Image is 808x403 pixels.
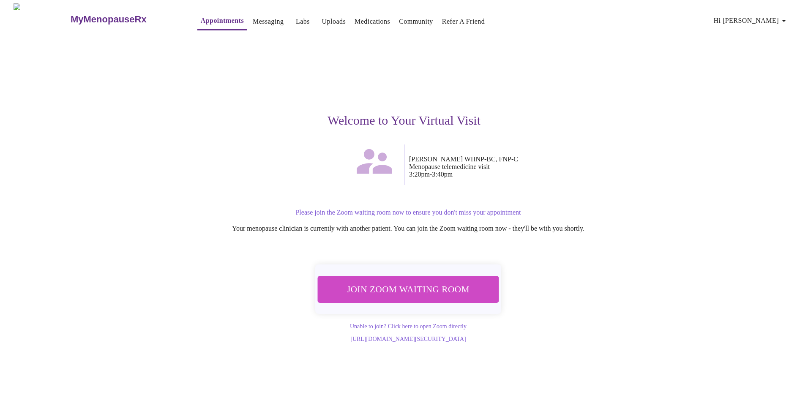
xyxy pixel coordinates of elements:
[350,336,466,342] a: [URL][DOMAIN_NAME][SECURITY_DATA]
[314,275,502,303] button: Join Zoom Waiting Room
[249,13,287,30] button: Messaging
[399,16,433,27] a: Community
[152,225,664,232] p: Your menopause clinician is currently with another patient. You can join the Zoom waiting room no...
[296,16,310,27] a: Labs
[322,16,346,27] a: Uploads
[201,15,244,27] a: Appointments
[71,14,147,25] h3: MyMenopauseRx
[396,13,437,30] button: Community
[197,12,247,30] button: Appointments
[289,13,317,30] button: Labs
[350,323,467,329] a: Unable to join? Click here to open Zoom directly
[326,281,491,297] span: Join Zoom Waiting Room
[144,113,664,128] h3: Welcome to Your Virtual Visit
[710,12,792,29] button: Hi [PERSON_NAME]
[319,13,349,30] button: Uploads
[351,13,393,30] button: Medications
[253,16,284,27] a: Messaging
[14,3,69,35] img: MyMenopauseRx Logo
[714,15,789,27] span: Hi [PERSON_NAME]
[409,155,664,178] p: [PERSON_NAME] WHNP-BC, FNP-C Menopause telemedicine visit 3:20pm - 3:40pm
[442,16,485,27] a: Refer a Friend
[152,209,664,216] p: Please join the Zoom waiting room now to ensure you don't miss your appointment
[355,16,390,27] a: Medications
[439,13,489,30] button: Refer a Friend
[69,5,180,34] a: MyMenopauseRx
